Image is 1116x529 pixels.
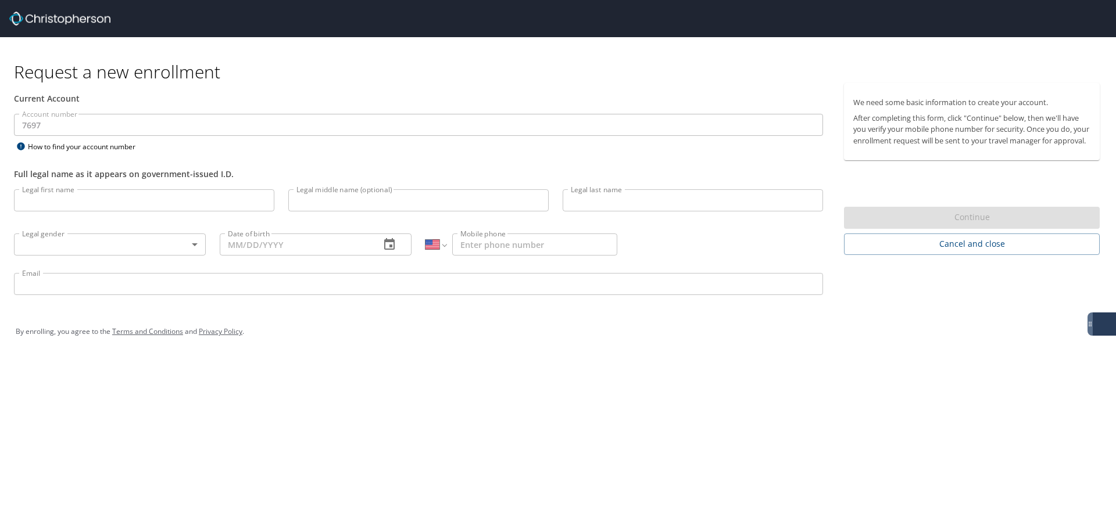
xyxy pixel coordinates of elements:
[853,237,1090,251] span: Cancel and close
[16,317,1100,346] div: By enrolling, you agree to the and .
[853,113,1090,146] p: After completing this form, click "Continue" below, then we'll have you verify your mobile phone ...
[844,233,1100,255] button: Cancel and close
[220,233,371,255] input: MM/DD/YYYY
[9,12,110,26] img: cbt logo
[853,97,1090,108] p: We need some basic information to create your account.
[452,233,617,255] input: Enter phone number
[112,326,183,336] a: Terms and Conditions
[14,168,823,180] div: Full legal name as it appears on government-issued I.D.
[14,139,159,154] div: How to find your account number
[14,60,1109,83] h1: Request a new enrollment
[14,233,206,255] div: ​
[14,92,823,105] div: Current Account
[199,326,242,336] a: Privacy Policy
